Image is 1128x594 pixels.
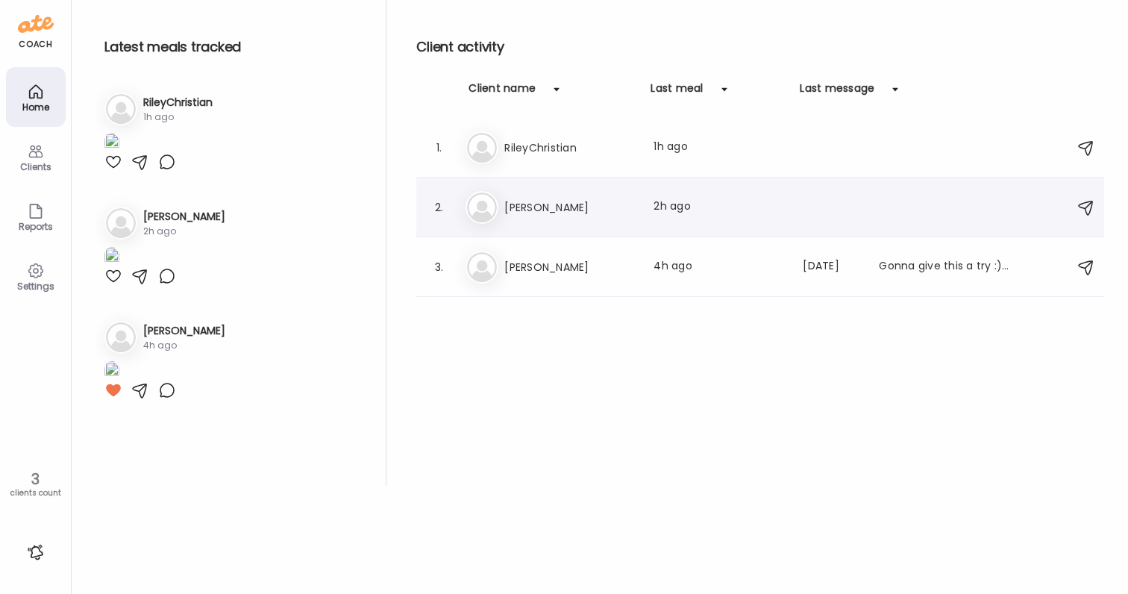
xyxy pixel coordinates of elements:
[143,110,213,124] div: 1h ago
[469,81,536,104] div: Client name
[9,162,63,172] div: Clients
[143,225,225,238] div: 2h ago
[504,258,636,276] h3: [PERSON_NAME]
[104,361,119,381] img: images%2F9m0wo3u4xiOiSyzKak2CrNyhZrr2%2FW9oGsIzkWFfQMpBiqn8s%2F1chwYFrZpJVPrVII5cbJ_1080
[143,339,225,352] div: 4h ago
[5,470,66,488] div: 3
[9,222,63,231] div: Reports
[654,258,785,276] div: 4h ago
[106,94,136,124] img: bg-avatar-default.svg
[504,139,636,157] h3: RileyChristian
[143,323,225,339] h3: [PERSON_NAME]
[104,133,119,153] img: images%2F0Y4bWpMhlRNX09ybTAqeUZ9kjce2%2FmCnxSdWGKLhbMzOmYH5R%2Fzr5abW4LiQflnTkHyiNP_1080
[467,252,497,282] img: bg-avatar-default.svg
[104,247,119,267] img: images%2FaKA3qwz9oIT3bYHDbGi0vspnEph2%2FIfJoTloMPXs5K9mvCPkq%2F7XvmY5qfjxXA5iCVZ7wD_1080
[467,193,497,222] img: bg-avatar-default.svg
[654,139,785,157] div: 1h ago
[654,198,785,216] div: 2h ago
[19,38,52,51] div: coach
[430,139,448,157] div: 1.
[800,81,874,104] div: Last message
[143,95,213,110] h3: RileyChristian
[467,133,497,163] img: bg-avatar-default.svg
[104,36,362,58] h2: Latest meals tracked
[430,258,448,276] div: 3.
[9,281,63,291] div: Settings
[416,36,1104,58] h2: Client activity
[651,81,703,104] div: Last meal
[18,12,54,36] img: ate
[9,102,63,112] div: Home
[430,198,448,216] div: 2.
[106,322,136,352] img: bg-avatar-default.svg
[106,208,136,238] img: bg-avatar-default.svg
[504,198,636,216] h3: [PERSON_NAME]
[5,488,66,498] div: clients count
[143,209,225,225] h3: [PERSON_NAME]
[879,258,1010,276] div: Gonna give this a try :). Will see how it goes. Still looking around.
[803,258,861,276] div: [DATE]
